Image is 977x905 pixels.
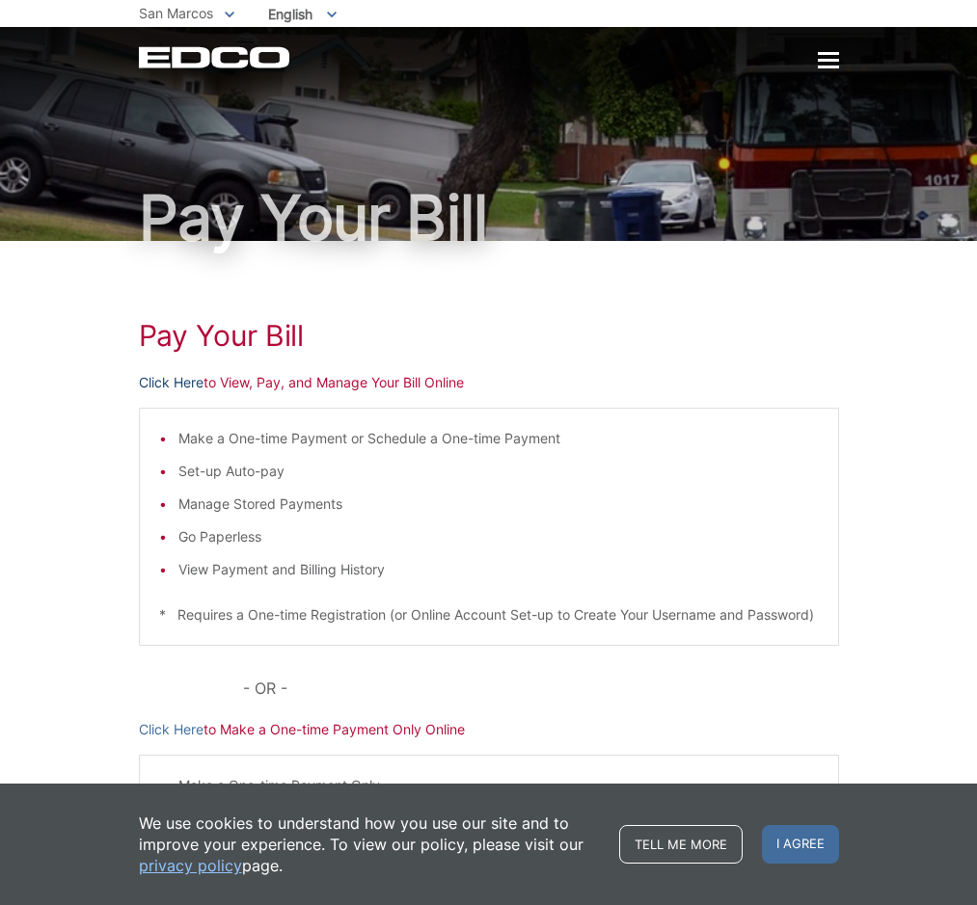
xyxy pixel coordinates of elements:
[139,812,600,876] p: We use cookies to understand how you use our site and to improve your experience. To view our pol...
[139,372,839,393] p: to View, Pay, and Manage Your Bill Online
[139,719,839,740] p: to Make a One-time Payment Only Online
[139,5,213,21] span: San Marcos
[139,719,204,740] a: Click Here
[159,604,819,626] p: * Requires a One-time Registration (or Online Account Set-up to Create Your Username and Password)
[178,428,819,449] li: Make a One-time Payment or Schedule a One-time Payment
[139,372,204,393] a: Click Here
[178,775,819,796] li: Make a One-time Payment Only
[139,187,839,249] h1: Pay Your Bill
[243,675,838,702] p: - OR -
[178,493,819,515] li: Manage Stored Payments
[178,526,819,547] li: Go Paperless
[178,559,819,580] li: View Payment and Billing History
[178,461,819,482] li: Set-up Auto-pay
[139,855,242,876] a: privacy policy
[139,46,292,68] a: EDCD logo. Return to the homepage.
[139,318,839,353] h1: Pay Your Bill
